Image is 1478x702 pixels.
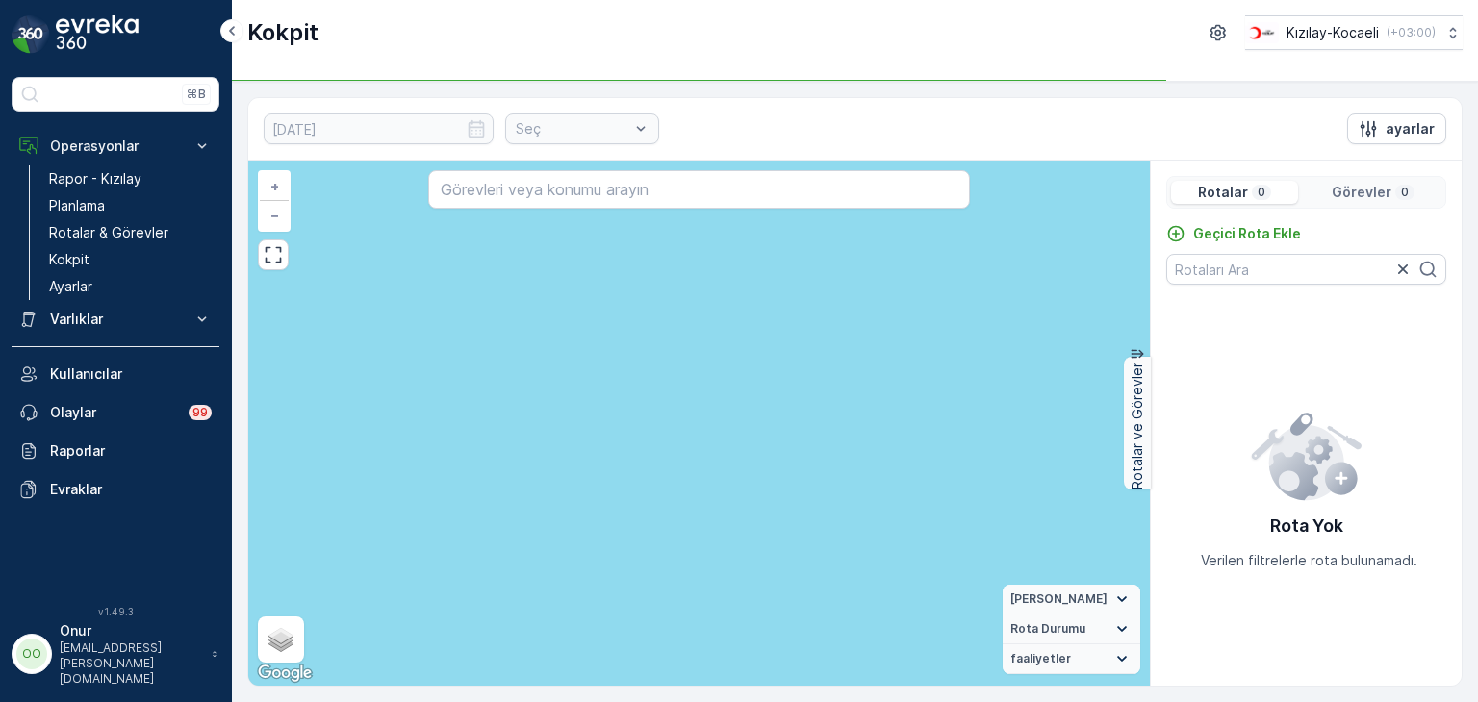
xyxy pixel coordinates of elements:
[1010,651,1071,666] span: faaliyetler
[1256,185,1267,200] p: 0
[12,355,219,393] a: Kullanıcılar
[428,170,969,209] input: Görevleri veya konumu arayın
[12,606,219,617] span: v 1.49.3
[270,207,280,223] span: −
[1201,551,1417,570] p: Verilen filtrelerle rota bulunamadı.
[264,113,494,144] input: dd/mm/yyyy
[12,15,50,54] img: logo
[253,661,317,686] a: Bu bölgeyi Google Haritalar'da açın (yeni pencerede açılır)
[50,480,212,499] p: Evraklar
[16,639,47,669] div: OO
[41,273,219,300] a: Ayarlar
[1270,513,1343,539] p: Rota Yok
[1250,409,1363,501] img: config error
[50,441,212,461] p: Raporlar
[12,127,219,165] button: Operasyonlar
[1010,591,1108,607] span: [PERSON_NAME]
[1003,614,1140,644] summary: Rota Durumu
[1332,183,1391,202] p: Görevler
[12,470,219,509] a: Evraklar
[56,15,139,54] img: logo_dark-DEwI_e13.png
[50,403,177,422] p: Olaylar
[50,310,181,329] p: Varlıklar
[187,87,206,102] p: ⌘B
[12,300,219,338] button: Varlıklar
[49,223,168,242] p: Rotalar & Görevler
[49,169,141,188] p: Rapor - Kızılay
[12,393,219,432] a: Olaylar99
[1287,23,1379,42] p: Kızılay-Kocaeli
[1003,585,1140,614] summary: [PERSON_NAME]
[41,165,219,192] a: Rapor - Kızılay
[1166,224,1301,243] a: Geçici Rota Ekle
[1245,15,1463,50] button: Kızılay-Kocaeli(+03:00)
[253,661,317,686] img: Google
[1128,363,1147,489] p: Rotalar ve Görevler
[260,201,289,230] a: Uzaklaştır
[1166,254,1446,285] input: Rotaları Ara
[1198,183,1248,202] p: Rotalar
[12,621,219,687] button: OOOnur[EMAIL_ADDRESS][PERSON_NAME][DOMAIN_NAME]
[260,172,289,201] a: Yakınlaştır
[50,364,212,384] p: Kullanıcılar
[49,196,105,215] p: Planlama
[247,17,319,48] p: Kokpit
[49,277,92,296] p: Ayarlar
[1386,119,1435,138] p: ayarlar
[41,192,219,219] a: Planlama
[1245,22,1279,43] img: k%C4%B1z%C4%B1lay_0jL9uU1.png
[1193,224,1301,243] p: Geçici Rota Ekle
[49,250,89,269] p: Kokpit
[260,618,302,661] a: Layers
[41,219,219,246] a: Rotalar & Görevler
[1347,113,1446,144] button: ayarlar
[50,137,181,156] p: Operasyonlar
[270,178,279,194] span: +
[1003,644,1140,674] summary: faaliyetler
[12,432,219,470] a: Raporlar
[192,405,208,420] p: 99
[41,246,219,273] a: Kokpit
[60,640,202,687] p: [EMAIL_ADDRESS][PERSON_NAME][DOMAIN_NAME]
[1399,185,1411,200] p: 0
[1387,25,1436,40] p: ( +03:00 )
[1010,621,1085,637] span: Rota Durumu
[60,621,202,640] p: Onur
